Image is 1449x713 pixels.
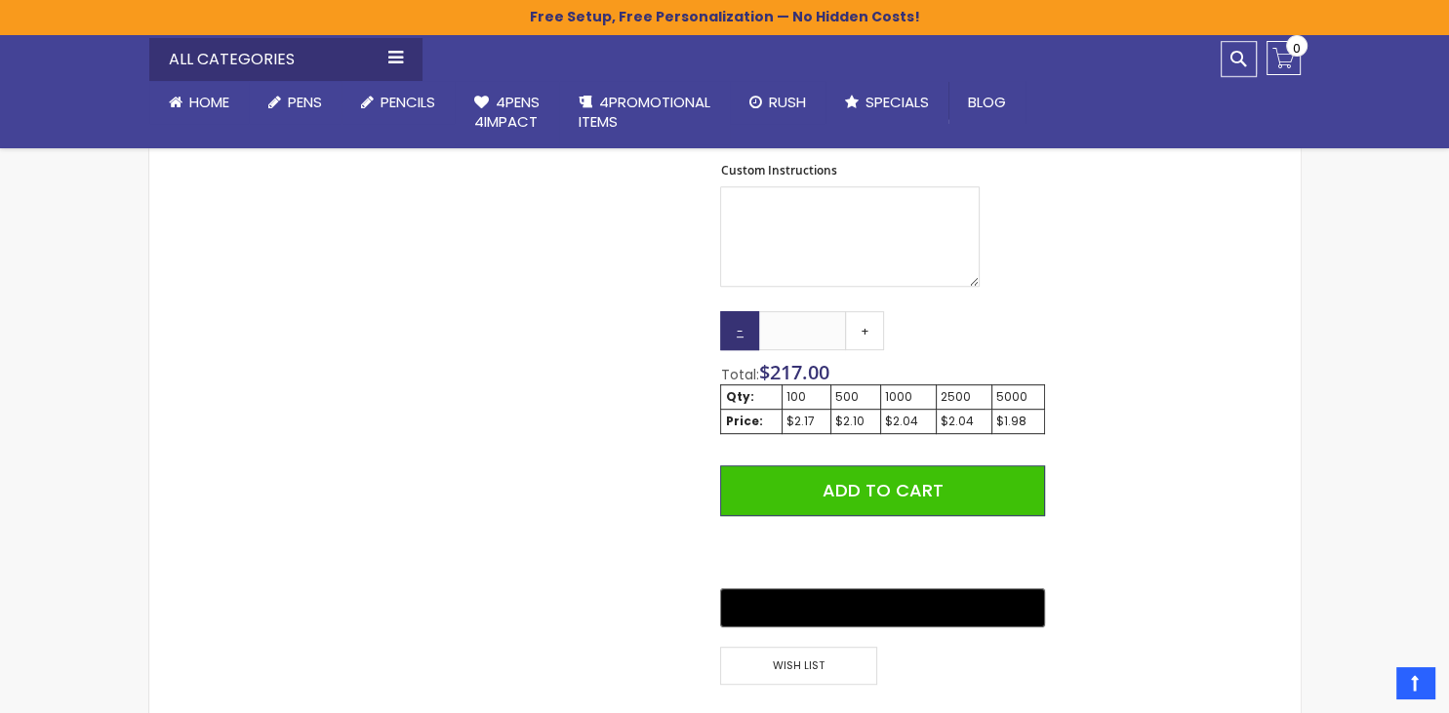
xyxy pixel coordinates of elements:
a: Pencils [342,81,455,124]
div: All Categories [149,38,423,81]
a: Blog [948,81,1026,124]
button: Buy with GPay [720,588,1044,627]
span: Custom Instructions [720,162,836,178]
a: Specials [825,81,948,124]
div: 500 [835,389,876,405]
a: Wish List [720,647,882,685]
a: 4PROMOTIONALITEMS [559,81,730,144]
strong: Qty: [725,388,753,405]
div: 100 [786,389,826,405]
a: Pens [249,81,342,124]
div: $1.98 [996,414,1040,429]
div: $2.04 [941,414,987,429]
span: Specials [865,92,929,112]
a: Top [1396,667,1434,698]
span: 0 [1293,39,1301,58]
span: 4Pens 4impact [474,92,540,132]
div: $2.10 [835,414,876,429]
div: 2500 [941,389,987,405]
div: $2.17 [786,414,826,429]
span: Add to Cart [823,478,944,502]
button: Add to Cart [720,465,1044,516]
div: 5000 [996,389,1040,405]
strong: Price: [725,413,762,429]
a: Home [149,81,249,124]
span: Blog [968,92,1006,112]
span: 217.00 [769,359,828,385]
span: Rush [769,92,806,112]
span: Total: [720,365,758,384]
iframe: PayPal [720,531,1044,574]
a: 0 [1267,41,1301,75]
span: Pens [288,92,322,112]
div: 1000 [885,389,932,405]
a: Rush [730,81,825,124]
span: 4PROMOTIONAL ITEMS [579,92,710,132]
div: $2.04 [885,414,932,429]
span: Home [189,92,229,112]
span: $ [758,359,828,385]
a: + [845,311,884,350]
a: - [720,311,759,350]
span: Pencils [381,92,435,112]
a: 4Pens4impact [455,81,559,144]
span: Wish List [720,647,876,685]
